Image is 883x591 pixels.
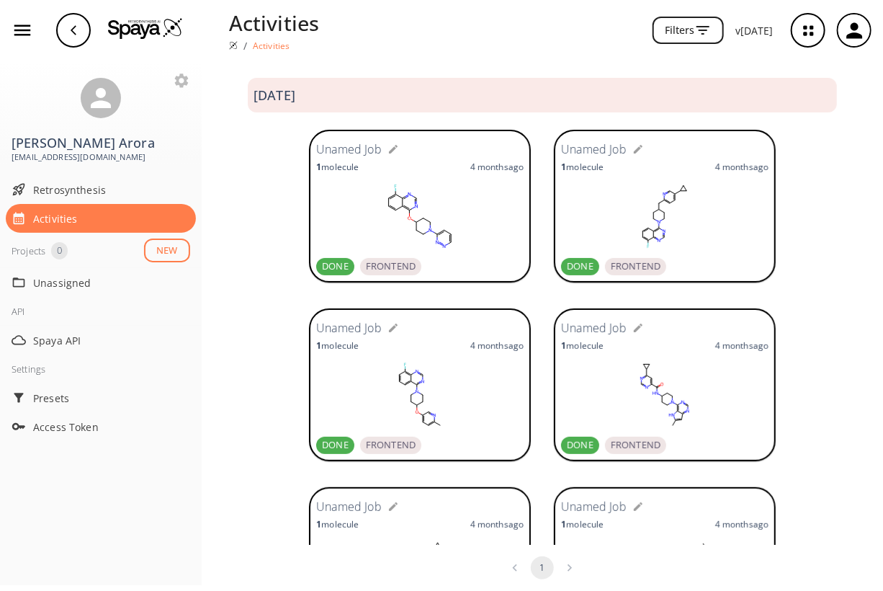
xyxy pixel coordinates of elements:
svg: Fc1cccc2c(N3CCC(Oc4cnc(C)cc4)CC3)ncnc12 [316,359,524,431]
h3: [DATE] [254,88,295,103]
strong: 1 [561,161,566,173]
nav: pagination navigation [501,556,583,579]
svg: Fc1cccc2c(OC3CCN(c4nnccc4)CC3)ncnc12 [316,180,524,252]
h6: Unamed Job [561,498,627,517]
strong: 1 [316,161,321,173]
svg: Fc1cccc2c(N3CCC(Cc4ncc(C5CC5)cc4)CC3)ncnc12 [561,180,768,252]
span: FRONTEND [360,259,421,274]
a: Unamed Job1molecule4 monthsagoDONEFRONTEND [554,130,776,285]
a: Unamed Job1molecule4 monthsagoDONEFRONTEND [554,308,776,464]
p: Activities [229,7,320,38]
p: v [DATE] [735,23,774,38]
a: Unamed Job1molecule4 monthsagoDONEFRONTEND [309,130,531,285]
span: Spaya API [33,333,190,348]
span: FRONTEND [360,438,421,453]
span: Access Token [33,419,190,435]
div: Unassigned [6,268,196,297]
h6: Unamed Job [316,498,382,517]
h3: [PERSON_NAME] Arora [12,135,190,151]
span: [EMAIL_ADDRESS][DOMAIN_NAME] [12,151,190,164]
p: molecule [561,518,604,530]
h6: Unamed Job [561,141,627,159]
p: molecule [316,161,359,173]
div: Activities [6,204,196,233]
h6: Unamed Job [561,319,627,338]
li: / [243,38,247,53]
span: Activities [33,211,190,226]
img: Logo Spaya [108,17,183,39]
button: Filters [653,17,724,45]
strong: 1 [561,339,566,352]
div: Projects [12,242,45,259]
button: NEW [144,239,190,262]
span: 0 [51,244,68,258]
p: 4 months ago [715,161,769,173]
img: Spaya logo [229,41,238,50]
span: Unassigned [33,275,190,290]
div: Presets [6,383,196,412]
div: Spaya API [6,326,196,355]
p: 4 months ago [715,339,769,352]
span: Presets [33,391,190,406]
strong: 1 [561,518,566,530]
p: molecule [561,339,604,352]
p: 4 months ago [715,518,769,530]
a: Unamed Job1molecule4 monthsagoDONEFRONTEND [309,308,531,464]
div: Retrosynthesis [6,175,196,204]
p: molecule [316,339,359,352]
p: 4 months ago [470,339,524,352]
p: 4 months ago [470,161,524,173]
p: 4 months ago [470,518,524,530]
span: DONE [561,438,599,453]
strong: 1 [316,518,321,530]
h6: Unamed Job [316,141,382,159]
span: DONE [561,259,599,274]
svg: O=C(NC1CCN(c2ncnc3cc(C)[nH]c23)CC1)c1ncnc(C2CC2)c1 [561,359,768,431]
div: Access Token [6,412,196,441]
p: molecule [561,161,604,173]
span: FRONTEND [605,259,666,274]
span: DONE [316,259,354,274]
span: DONE [316,438,354,453]
span: Retrosynthesis [33,182,190,197]
span: FRONTEND [605,438,666,453]
p: Activities [253,40,290,52]
button: page 1 [531,556,554,579]
p: molecule [316,518,359,530]
strong: 1 [316,339,321,352]
h6: Unamed Job [316,319,382,338]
